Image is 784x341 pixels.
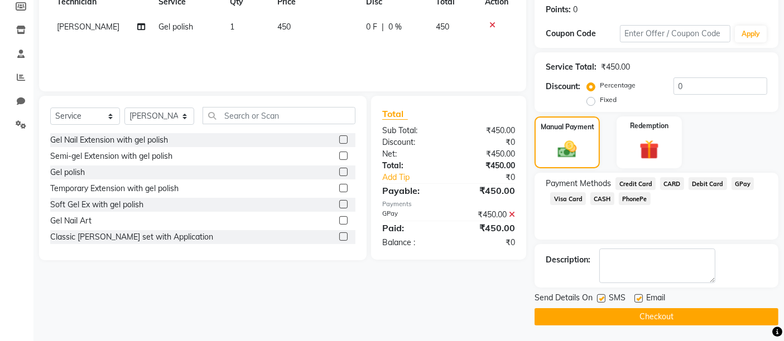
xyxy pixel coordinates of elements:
[600,95,617,105] label: Fixed
[374,160,449,172] div: Total:
[449,160,523,172] div: ₹450.00
[552,139,582,160] img: _cash.svg
[601,61,630,73] div: ₹450.00
[689,177,727,190] span: Debit Card
[50,231,213,243] div: Classic [PERSON_NAME] set with Application
[615,177,656,190] span: Credit Card
[366,21,377,33] span: 0 F
[230,22,234,32] span: 1
[609,292,626,306] span: SMS
[461,172,524,183] div: ₹0
[449,209,523,221] div: ₹450.00
[382,21,384,33] span: |
[388,21,402,33] span: 0 %
[449,237,523,249] div: ₹0
[374,221,449,235] div: Paid:
[50,167,85,178] div: Gel polish
[732,177,754,190] span: GPay
[382,108,408,120] span: Total
[436,22,449,32] span: 450
[57,22,119,32] span: [PERSON_NAME]
[449,221,523,235] div: ₹450.00
[546,178,611,189] span: Payment Methods
[374,237,449,249] div: Balance :
[600,80,636,90] label: Percentage
[374,137,449,148] div: Discount:
[590,192,614,205] span: CASH
[374,125,449,137] div: Sub Total:
[449,184,523,197] div: ₹450.00
[50,150,172,162] div: Semi-gel Extension with gel polish
[735,26,767,42] button: Apply
[646,292,665,306] span: Email
[550,192,586,205] span: Visa Card
[535,308,778,325] button: Checkout
[50,199,143,211] div: Soft Gel Ex with gel polish
[374,209,449,221] div: GPay
[630,121,668,131] label: Redemption
[277,22,291,32] span: 450
[546,4,571,16] div: Points:
[374,184,449,197] div: Payable:
[619,192,651,205] span: PhonePe
[374,148,449,160] div: Net:
[573,4,578,16] div: 0
[546,61,597,73] div: Service Total:
[449,125,523,137] div: ₹450.00
[535,292,593,306] span: Send Details On
[382,199,515,209] div: Payments
[541,122,594,132] label: Manual Payment
[449,137,523,148] div: ₹0
[50,134,168,146] div: Gel Nail Extension with gel polish
[633,138,665,162] img: _gift.svg
[158,22,193,32] span: Gel polish
[50,215,92,227] div: Gel Nail Art
[449,148,523,160] div: ₹450.00
[620,25,730,42] input: Enter Offer / Coupon Code
[374,172,461,183] a: Add Tip
[660,177,684,190] span: CARD
[203,107,355,124] input: Search or Scan
[546,254,590,266] div: Description:
[50,183,179,194] div: Temporary Extension with gel polish
[546,28,619,40] div: Coupon Code
[546,81,580,92] div: Discount:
